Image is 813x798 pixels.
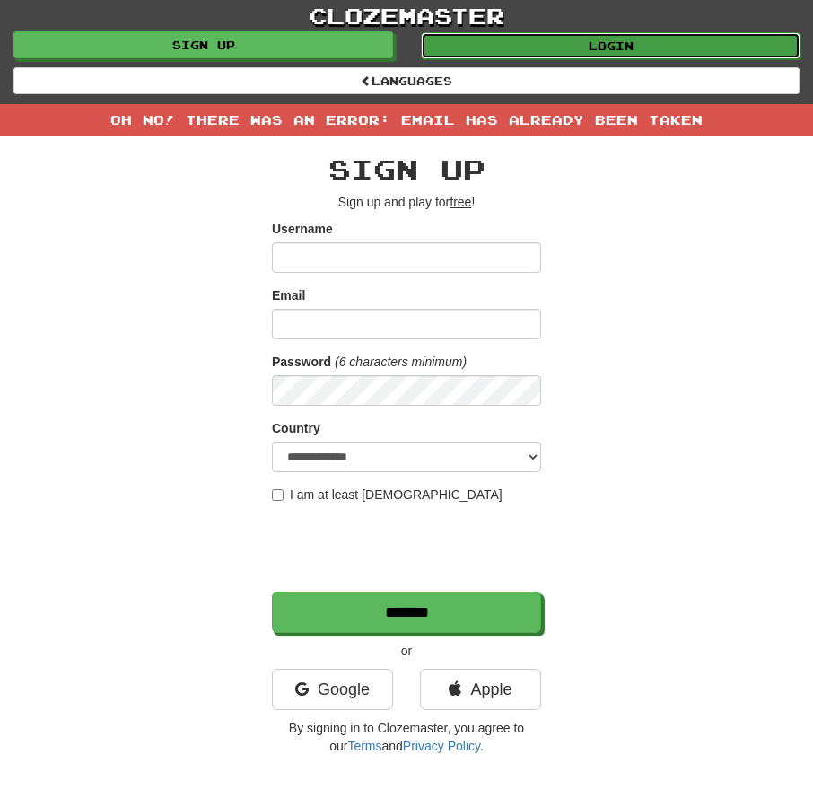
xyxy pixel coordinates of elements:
label: Username [272,220,333,238]
label: Email [272,286,305,304]
a: Terms [347,739,381,753]
p: or [272,642,541,660]
label: Password [272,353,331,371]
input: I am at least [DEMOGRAPHIC_DATA] [272,489,284,501]
a: Apple [420,669,541,710]
h2: Sign up [272,154,541,184]
a: Sign up [13,31,393,58]
em: (6 characters minimum) [335,355,467,369]
a: Languages [13,67,800,94]
a: Login [421,32,800,59]
label: Country [272,419,320,437]
iframe: reCAPTCHA [272,513,545,583]
a: Privacy Policy [403,739,480,753]
p: Sign up and play for ! [272,193,541,211]
a: Google [272,669,393,710]
p: By signing in to Clozemaster, you agree to our and . [272,719,541,755]
label: I am at least [DEMOGRAPHIC_DATA] [272,486,503,504]
u: free [450,195,471,209]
